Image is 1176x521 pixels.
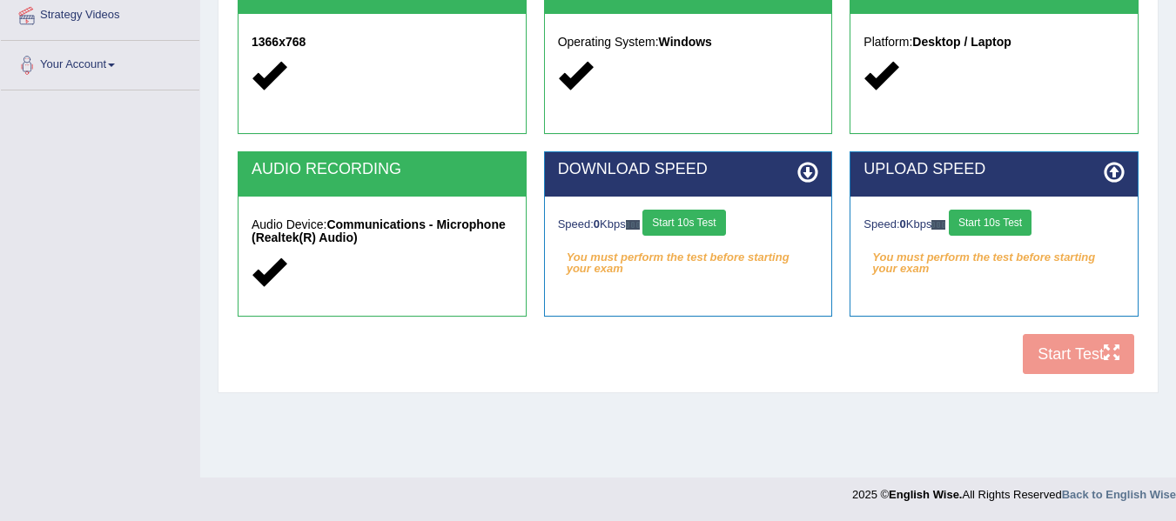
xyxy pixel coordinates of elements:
[864,36,1125,49] h5: Platform:
[912,35,1011,49] strong: Desktop / Laptop
[864,210,1125,240] div: Speed: Kbps
[558,244,819,271] em: You must perform the test before starting your exam
[659,35,712,49] strong: Windows
[931,220,945,230] img: ajax-loader-fb-connection.gif
[558,210,819,240] div: Speed: Kbps
[252,217,506,244] strong: Communications - Microphone (Realtek(R) Audio)
[864,161,1125,178] h2: UPLOAD SPEED
[889,488,962,501] strong: English Wise.
[594,217,600,230] strong: 0
[626,220,640,230] img: ajax-loader-fb-connection.gif
[252,161,513,178] h2: AUDIO RECORDING
[558,36,819,49] h5: Operating System:
[642,210,725,236] button: Start 10s Test
[1062,488,1176,501] a: Back to English Wise
[1,41,199,84] a: Your Account
[864,244,1125,271] em: You must perform the test before starting your exam
[900,217,906,230] strong: 0
[558,161,819,178] h2: DOWNLOAD SPEED
[252,218,513,245] h5: Audio Device:
[852,478,1176,503] div: 2025 © All Rights Reserved
[949,210,1032,236] button: Start 10s Test
[252,35,306,49] strong: 1366x768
